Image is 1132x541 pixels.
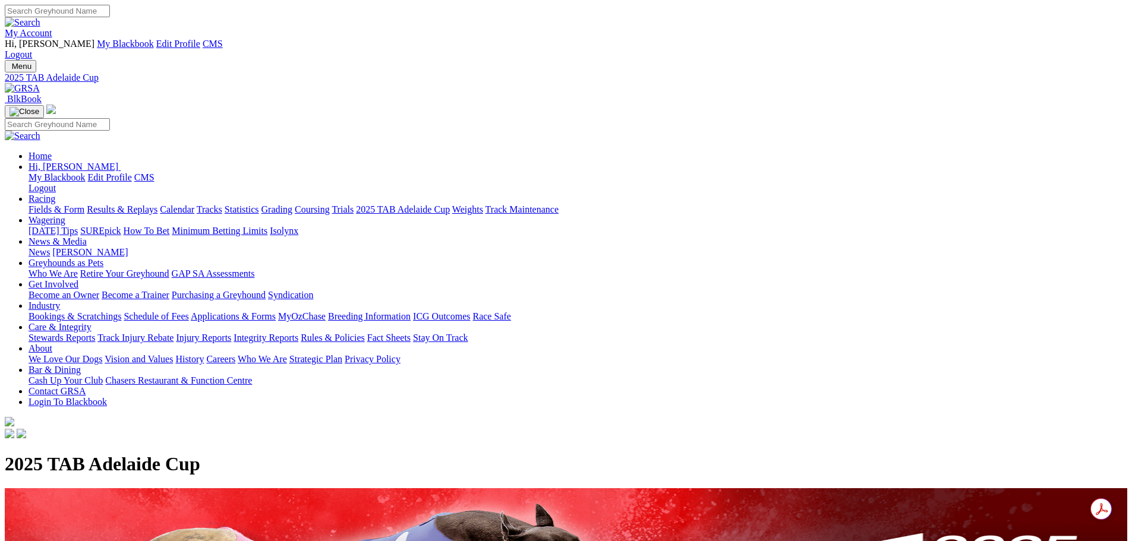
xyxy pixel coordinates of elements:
img: logo-grsa-white.png [46,105,56,114]
a: Track Injury Rebate [97,333,174,343]
span: Hi, [PERSON_NAME] [5,39,94,49]
a: Stewards Reports [29,333,95,343]
a: Minimum Betting Limits [172,226,267,236]
a: News [29,247,50,257]
a: Results & Replays [87,204,157,214]
img: GRSA [5,83,40,94]
a: We Love Our Dogs [29,354,102,364]
a: Privacy Policy [345,354,401,364]
a: Become an Owner [29,290,99,300]
div: Industry [29,311,1127,322]
h1: 2025 TAB Adelaide Cup [5,453,1127,475]
a: Contact GRSA [29,386,86,396]
a: Logout [29,183,56,193]
div: Greyhounds as Pets [29,268,1127,279]
div: My Account [5,39,1127,60]
a: Fields & Form [29,204,84,214]
a: Track Maintenance [485,204,559,214]
a: Hi, [PERSON_NAME] [29,162,121,172]
a: Login To Blackbook [29,397,107,407]
a: [DATE] Tips [29,226,78,236]
a: Weights [452,204,483,214]
a: Trials [332,204,354,214]
img: Search [5,17,40,28]
a: Who We Are [29,268,78,279]
div: Bar & Dining [29,375,1127,386]
a: Edit Profile [156,39,200,49]
img: Search [5,131,40,141]
span: Menu [12,62,31,71]
a: My Account [5,28,52,38]
a: Grading [261,204,292,214]
a: GAP SA Assessments [172,268,255,279]
button: Toggle navigation [5,105,44,118]
a: Retire Your Greyhound [80,268,169,279]
a: Bookings & Scratchings [29,311,121,321]
a: My Blackbook [29,172,86,182]
a: My Blackbook [97,39,154,49]
a: CMS [203,39,223,49]
a: Careers [206,354,235,364]
a: Wagering [29,215,65,225]
a: 2025 TAB Adelaide Cup [5,72,1127,83]
input: Search [5,118,110,131]
a: BlkBook [5,94,42,104]
div: Racing [29,204,1127,215]
a: Isolynx [270,226,298,236]
a: Coursing [295,204,330,214]
span: BlkBook [7,94,42,104]
div: About [29,354,1127,365]
a: Stay On Track [413,333,468,343]
div: Get Involved [29,290,1127,300]
a: Racing [29,194,55,204]
a: Bar & Dining [29,365,81,375]
a: Fact Sheets [367,333,411,343]
a: 2025 TAB Adelaide Cup [356,204,450,214]
a: Calendar [160,204,194,214]
a: Applications & Forms [191,311,276,321]
a: Home [29,151,52,161]
a: Become a Trainer [102,290,169,300]
a: Logout [5,49,32,59]
a: Purchasing a Greyhound [172,290,266,300]
div: News & Media [29,247,1127,258]
a: About [29,343,52,353]
a: News & Media [29,236,87,246]
a: Injury Reports [176,333,231,343]
a: Schedule of Fees [124,311,188,321]
a: Cash Up Your Club [29,375,103,385]
button: Toggle navigation [5,60,36,72]
a: Chasers Restaurant & Function Centre [105,375,252,385]
a: Tracks [197,204,222,214]
a: Care & Integrity [29,322,92,332]
a: History [175,354,204,364]
a: Integrity Reports [234,333,298,343]
a: Vision and Values [105,354,173,364]
a: SUREpick [80,226,121,236]
a: MyOzChase [278,311,326,321]
div: Hi, [PERSON_NAME] [29,172,1127,194]
a: Statistics [225,204,259,214]
a: CMS [134,172,154,182]
input: Search [5,5,110,17]
span: Hi, [PERSON_NAME] [29,162,118,172]
a: Greyhounds as Pets [29,258,103,268]
a: Edit Profile [88,172,132,182]
a: ICG Outcomes [413,311,470,321]
a: Strategic Plan [289,354,342,364]
img: twitter.svg [17,429,26,438]
div: Care & Integrity [29,333,1127,343]
a: Who We Are [238,354,287,364]
a: How To Bet [124,226,170,236]
a: [PERSON_NAME] [52,247,128,257]
div: Wagering [29,226,1127,236]
a: Industry [29,300,60,311]
img: Close [10,107,39,116]
a: Rules & Policies [301,333,365,343]
a: Get Involved [29,279,78,289]
img: logo-grsa-white.png [5,417,14,426]
a: Race Safe [472,311,510,321]
a: Breeding Information [328,311,411,321]
a: Syndication [268,290,313,300]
